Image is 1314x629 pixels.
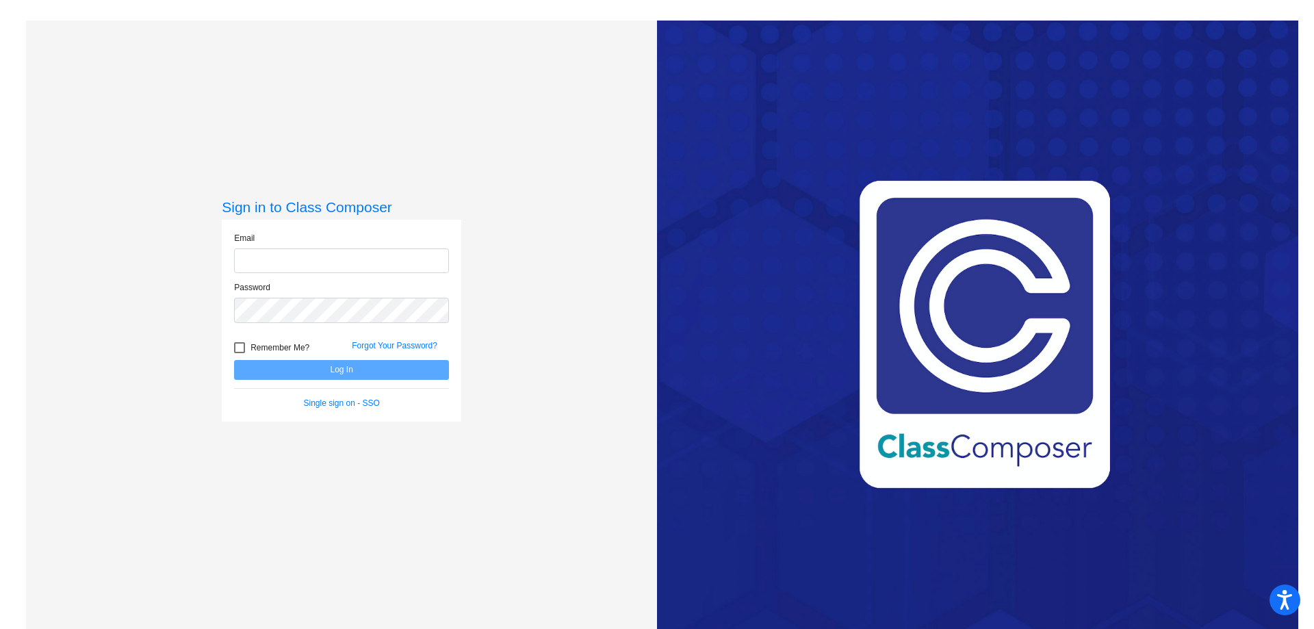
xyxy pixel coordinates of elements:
a: Forgot Your Password? [352,341,437,350]
label: Password [234,281,270,294]
span: Remember Me? [250,339,309,356]
h3: Sign in to Class Composer [222,198,461,216]
label: Email [234,232,255,244]
button: Log In [234,360,449,380]
a: Single sign on - SSO [304,398,380,408]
